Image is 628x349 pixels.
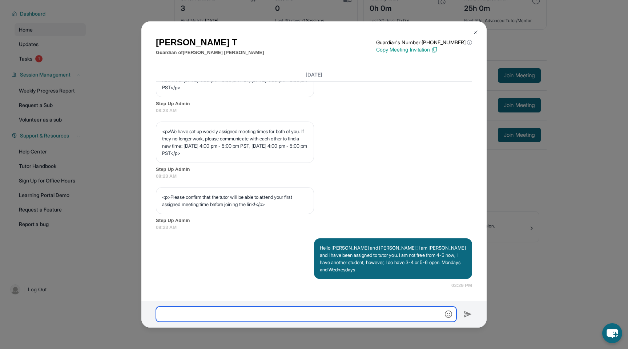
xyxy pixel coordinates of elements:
button: chat-button [602,323,622,343]
h1: [PERSON_NAME] T [156,36,264,49]
p: <p>Please confirm that the tutor will be able to attend your first assigned meeting time before j... [162,193,308,208]
img: Close Icon [473,29,479,35]
p: Hello [PERSON_NAME] and [PERSON_NAME]! I am [PERSON_NAME] and I have been assigned to tutor you. ... [320,244,466,273]
span: Step Up Admin [156,217,472,224]
span: Step Up Admin [156,166,472,173]
img: Send icon [464,310,472,319]
p: Guardian of [PERSON_NAME] [PERSON_NAME] [156,49,264,56]
p: Copy Meeting Invitation [376,46,472,53]
span: 08:23 AM [156,173,472,180]
p: <p>We have set up weekly assigned meeting times for both of you. If they no longer work, please c... [162,128,308,157]
span: ⓘ [467,39,472,46]
p: Guardian's Number: [PHONE_NUMBER] [376,39,472,46]
span: Step Up Admin [156,100,472,107]
span: 03:29 PM [451,282,472,289]
img: Emoji [445,311,452,318]
h3: [DATE] [156,71,472,78]
span: 08:23 AM [156,107,472,114]
img: Copy Icon [431,46,438,53]
span: 08:23 AM [156,224,472,231]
